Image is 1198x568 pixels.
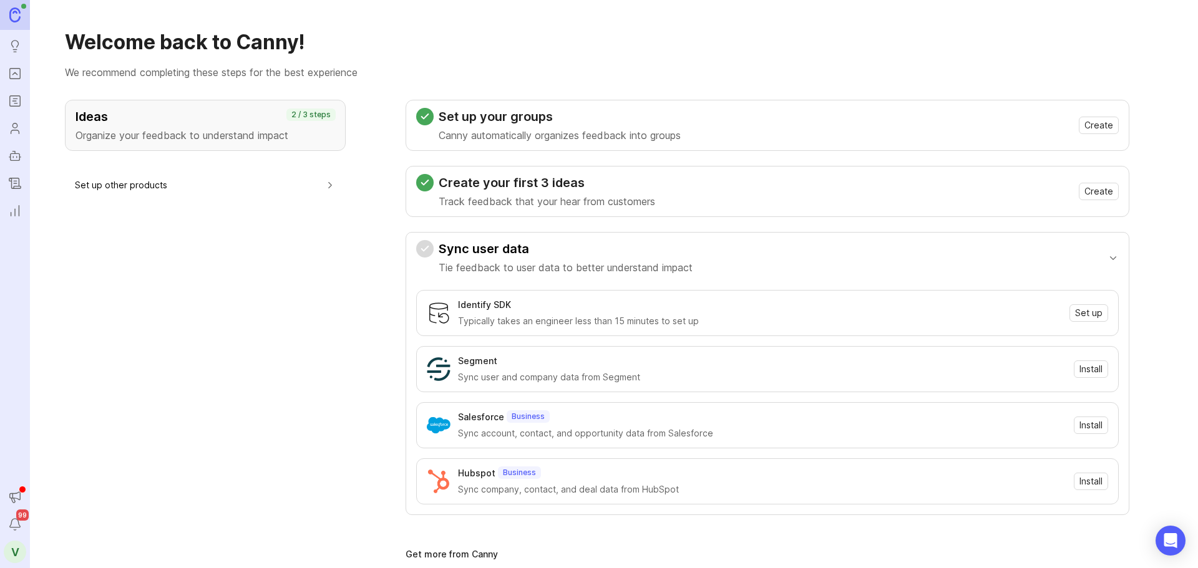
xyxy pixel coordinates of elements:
div: Get more from Canny [406,550,1129,559]
p: Organize your feedback to understand impact [75,128,335,143]
h1: Welcome back to Canny! [65,30,1163,55]
p: Canny automatically organizes feedback into groups [439,128,681,143]
p: Business [503,468,536,478]
span: Create [1084,119,1113,132]
button: V [4,541,26,563]
a: Reporting [4,200,26,222]
a: Portal [4,62,26,85]
button: Sync user dataTie feedback to user data to better understand impact [416,233,1119,282]
button: Install [1074,416,1108,434]
a: Roadmaps [4,90,26,112]
button: Create [1079,183,1119,200]
div: Sync user and company data from Segment [458,370,1066,384]
button: Set up [1069,304,1108,322]
span: Install [1079,419,1103,431]
h3: Sync user data [439,240,693,258]
span: Install [1079,363,1103,375]
div: Open Intercom Messenger [1156,526,1186,556]
div: Salesforce [458,410,504,424]
span: 99 [16,509,29,521]
img: Segment [427,357,450,381]
span: Create [1084,185,1113,198]
div: Sync account, contact, and opportunity data from Salesforce [458,426,1066,440]
button: Set up other products [75,171,336,199]
a: Changelog [4,172,26,195]
img: Salesforce [427,413,450,437]
button: Install [1074,473,1108,490]
span: Set up [1075,307,1103,319]
button: Create [1079,117,1119,134]
div: Segment [458,354,497,368]
span: Install [1079,475,1103,488]
button: Notifications [4,513,26,536]
a: Users [4,117,26,140]
div: Sync company, contact, and deal data from HubSpot [458,483,1066,496]
div: Sync user dataTie feedback to user data to better understand impact [416,282,1119,514]
p: Tie feedback to user data to better understand impact [439,260,693,275]
div: Identify SDK [458,298,511,312]
p: Business [512,412,545,421]
img: Identify SDK [427,301,450,325]
p: Track feedback that your hear from customers [439,194,655,209]
button: IdeasOrganize your feedback to understand impact2 / 3 steps [65,100,346,151]
h3: Set up your groups [439,108,681,125]
a: Autopilot [4,145,26,167]
p: We recommend completing these steps for the best experience [65,65,1163,80]
img: Canny Home [9,7,21,22]
img: Hubspot [427,469,450,493]
h3: Create your first 3 ideas [439,174,655,191]
a: Ideas [4,35,26,57]
h3: Ideas [75,108,335,125]
button: Announcements [4,486,26,508]
div: Typically takes an engineer less than 15 minutes to set up [458,314,1062,328]
div: Hubspot [458,466,495,480]
button: Install [1074,360,1108,378]
p: 2 / 3 steps [291,110,331,120]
